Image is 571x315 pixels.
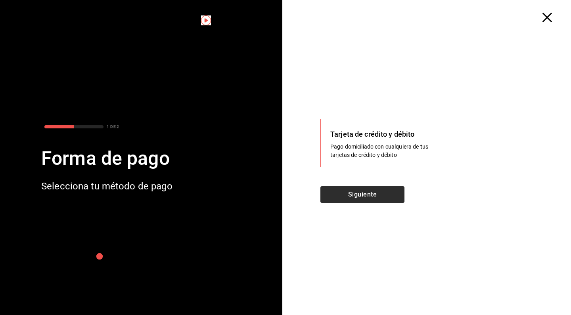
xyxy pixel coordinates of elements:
div: Selecciona tu método de pago [41,179,172,193]
div: Pago domiciliado con cualquiera de tus tarjetas de crédito y débito [330,143,441,159]
button: Siguiente [320,186,404,203]
img: Tooltip marker [201,15,211,25]
div: Tarjeta de crédito y débito [330,129,441,139]
div: 1 DE 2 [107,124,119,130]
div: Forma de pago [41,144,172,173]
